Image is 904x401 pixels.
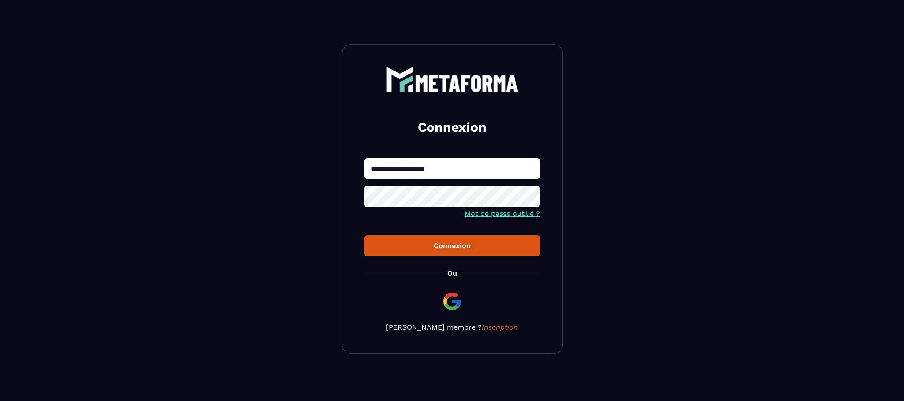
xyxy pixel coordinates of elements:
div: Connexion [371,241,533,250]
a: Inscription [482,323,518,331]
h2: Connexion [375,119,529,136]
img: logo [386,67,518,92]
a: logo [364,67,540,92]
button: Connexion [364,235,540,256]
p: [PERSON_NAME] membre ? [364,323,540,331]
p: Ou [447,269,457,278]
a: Mot de passe oublié ? [465,209,540,218]
img: google [442,291,463,312]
